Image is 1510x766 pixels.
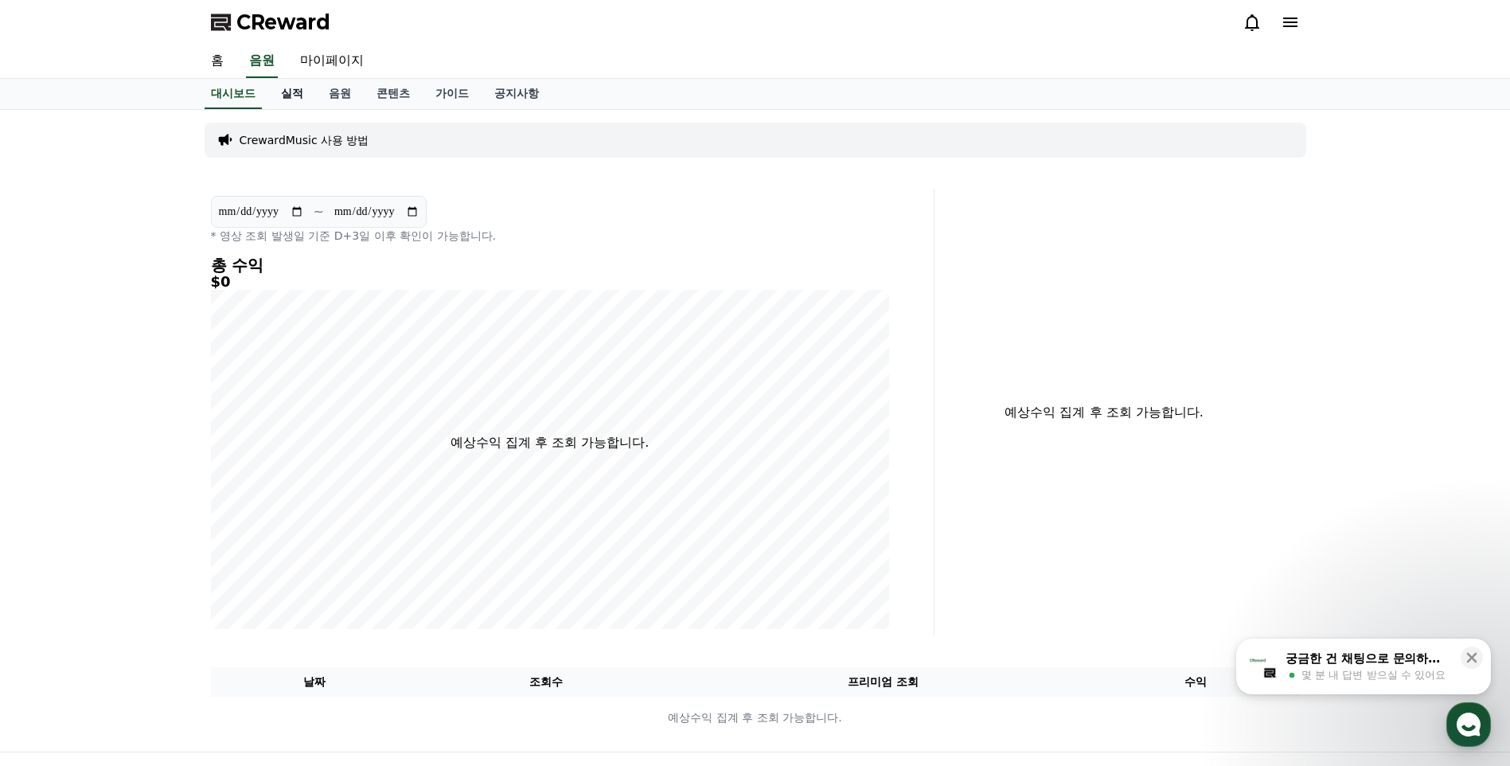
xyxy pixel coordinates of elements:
[482,79,552,109] a: 공지사항
[246,529,265,541] span: 설정
[418,667,673,697] th: 조회수
[211,274,889,290] h5: $0
[236,10,330,35] span: CReward
[205,505,306,545] a: 설정
[287,45,377,78] a: 마이페이지
[5,505,105,545] a: 홈
[268,79,316,109] a: 실적
[198,45,236,78] a: 홈
[205,79,262,109] a: 대시보드
[211,667,419,697] th: 날짜
[211,228,889,244] p: * 영상 조회 발생일 기준 D+3일 이후 확인이 가능합니다.
[105,505,205,545] a: 대화
[240,132,369,148] a: CrewardMusic 사용 방법
[211,256,889,274] h4: 총 수익
[364,79,423,109] a: 콘텐츠
[674,667,1092,697] th: 프리미엄 조회
[947,403,1262,422] p: 예상수익 집계 후 조회 가능합니다.
[314,202,324,221] p: ~
[211,10,330,35] a: CReward
[451,433,649,452] p: 예상수익 집계 후 조회 가능합니다.
[1092,667,1300,697] th: 수익
[212,709,1299,726] p: 예상수익 집계 후 조회 가능합니다.
[146,530,165,542] span: 대화
[423,79,482,109] a: 가이드
[246,45,278,78] a: 음원
[316,79,364,109] a: 음원
[50,529,60,541] span: 홈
